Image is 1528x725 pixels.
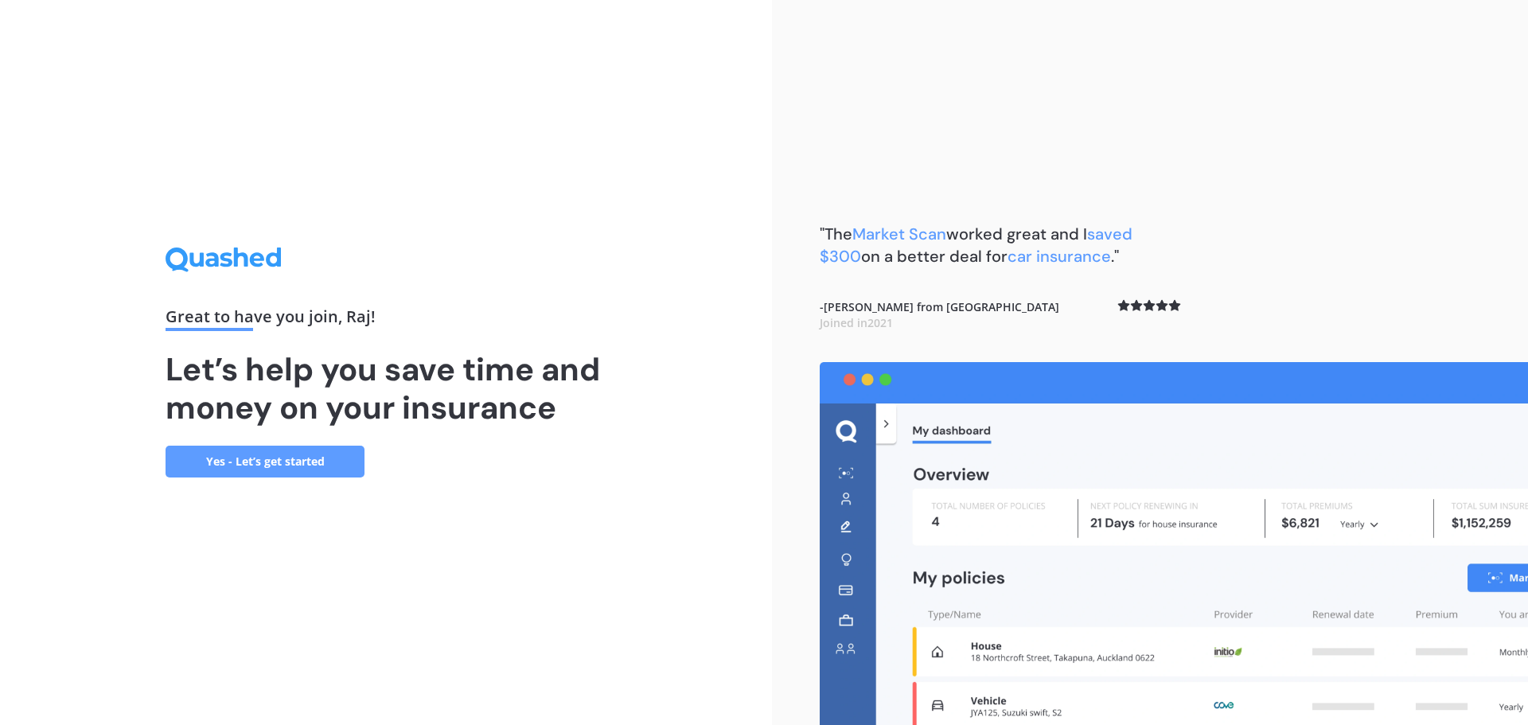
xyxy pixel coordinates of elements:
[166,446,364,477] a: Yes - Let’s get started
[820,362,1528,725] img: dashboard.webp
[1008,246,1111,267] span: car insurance
[852,224,946,244] span: Market Scan
[166,309,606,331] div: Great to have you join , Raj !
[820,224,1132,267] span: saved $300
[820,224,1132,267] b: "The worked great and I on a better deal for ."
[820,315,893,330] span: Joined in 2021
[166,350,606,427] h1: Let’s help you save time and money on your insurance
[820,299,1059,330] b: - [PERSON_NAME] from [GEOGRAPHIC_DATA]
